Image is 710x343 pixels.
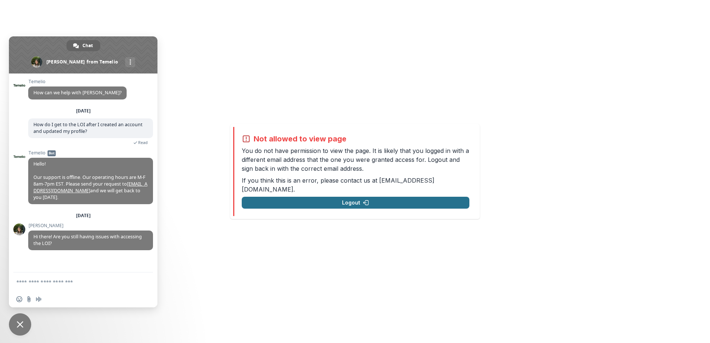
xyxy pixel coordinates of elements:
[36,296,42,302] span: Audio message
[242,197,469,209] button: Logout
[66,40,100,51] div: Chat
[16,279,134,285] textarea: Compose your message...
[138,140,148,145] span: Read
[125,57,135,67] div: More channels
[254,134,346,143] h2: Not allowed to view page
[28,150,153,156] span: Temelio
[48,150,56,156] span: Bot
[28,79,127,84] span: Temelio
[28,223,153,228] span: [PERSON_NAME]
[242,146,469,173] p: You do not have permission to view the page. It is likely that you logged in with a different ema...
[33,89,121,96] span: How can we help with [PERSON_NAME]?
[242,176,469,194] p: If you think this is an error, please contact us at .
[76,109,91,113] div: [DATE]
[33,161,147,200] span: Hello! Our support is offline. Our operating hours are M-F 8am-7pm EST. Please send your request ...
[33,233,142,246] span: Hi there! Are you still having issues with accessing the LOI?
[82,40,93,51] span: Chat
[33,181,147,194] a: [EMAIL_ADDRESS][DOMAIN_NAME]
[76,213,91,218] div: [DATE]
[16,296,22,302] span: Insert an emoji
[9,313,31,336] div: Close chat
[26,296,32,302] span: Send a file
[33,121,143,134] span: How do I get to the LOI after I created an account and updated my profile?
